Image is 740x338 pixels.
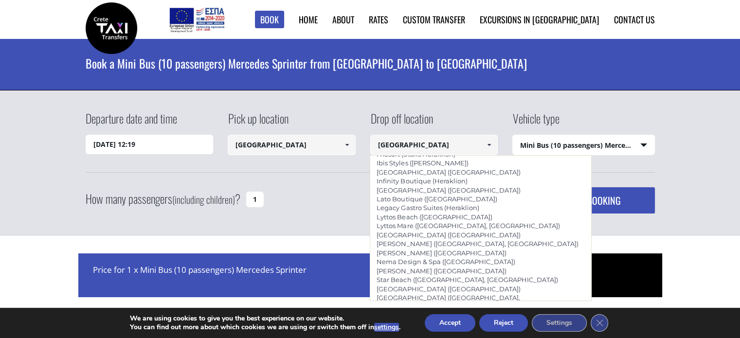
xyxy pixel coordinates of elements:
label: How many passengers ? [86,187,240,211]
input: Select drop-off location [370,135,498,155]
button: Close GDPR Cookie Banner [591,314,608,332]
a: Legacy Gastro Suites (Heraklion) [370,201,485,214]
a: About [332,13,354,26]
a: [PERSON_NAME] ([GEOGRAPHIC_DATA]) [370,264,512,278]
div: Price for 1 x Mini Bus (10 passengers) Mercedes Sprinter [78,253,370,297]
a: Ibis Styles ([PERSON_NAME]) [370,156,474,170]
label: Drop off location [370,110,433,135]
label: Departure date and time [86,110,177,135]
a: [GEOGRAPHIC_DATA] ([GEOGRAPHIC_DATA]) [370,282,526,296]
a: Rates [369,13,388,26]
a: Nema Design & Spa ([GEOGRAPHIC_DATA]) [370,255,521,268]
a: Star Beach ([GEOGRAPHIC_DATA], [GEOGRAPHIC_DATA]) [370,273,564,286]
a: Lyttos Mare ([GEOGRAPHIC_DATA], [GEOGRAPHIC_DATA]) [370,219,566,232]
a: [PERSON_NAME] ([GEOGRAPHIC_DATA]) [370,246,512,260]
a: Lyttos Beach ([GEOGRAPHIC_DATA]) [370,210,498,224]
button: Settings [532,314,587,332]
span: Mini Bus (10 passengers) Mercedes Sprinter [513,135,654,156]
a: Infinity Boutique (Heraklion) [370,174,473,188]
a: [GEOGRAPHIC_DATA] ([GEOGRAPHIC_DATA]) [370,228,526,242]
img: e-bannersEUERDF180X90.jpg [168,5,226,34]
a: Lato Boutique ([GEOGRAPHIC_DATA]) [370,192,503,206]
label: Vehicle type [512,110,560,135]
p: We are using cookies to give you the best experience on our website. [130,314,400,323]
a: Show All Items [481,135,497,155]
small: (including children) [172,192,235,207]
a: Home [299,13,318,26]
a: Excursions in [GEOGRAPHIC_DATA] [480,13,599,26]
input: Select pickup location [228,135,356,155]
a: Crete Taxi Transfers | Book a Mini Bus transfer from Chania airport to Rethymnon city | Crete Tax... [86,22,137,32]
a: [GEOGRAPHIC_DATA] ([GEOGRAPHIC_DATA]) [370,165,526,179]
a: Custom Transfer [403,13,465,26]
a: [PERSON_NAME] ([GEOGRAPHIC_DATA], [GEOGRAPHIC_DATA]) [370,237,584,250]
a: Book [255,11,284,29]
button: Accept [425,314,475,332]
button: Reject [479,314,528,332]
label: Pick up location [228,110,289,135]
a: Contact us [614,13,655,26]
h1: Book a Mini Bus (10 passengers) Mercedes Sprinter from [GEOGRAPHIC_DATA] to [GEOGRAPHIC_DATA] [86,39,655,88]
button: settings [374,323,399,332]
img: Crete Taxi Transfers | Book a Mini Bus transfer from Chania airport to Rethymnon city | Crete Tax... [86,2,137,54]
a: Show All Items [339,135,355,155]
a: [GEOGRAPHIC_DATA] ([GEOGRAPHIC_DATA]) [370,183,526,197]
p: You can find out more about which cookies we are using or switch them off in . [130,323,400,332]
